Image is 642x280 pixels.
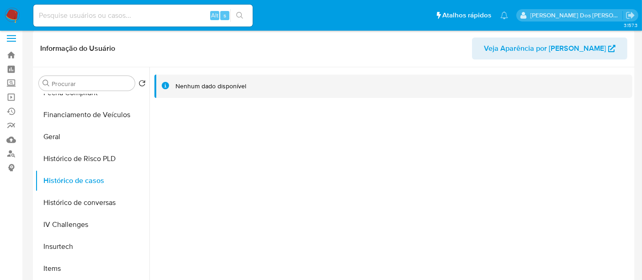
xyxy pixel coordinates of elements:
button: Histórico de casos [35,170,149,192]
span: s [223,11,226,20]
h1: Informação do Usuário [40,44,115,53]
button: IV Challenges [35,214,149,236]
span: Alt [211,11,218,20]
button: Procurar [42,80,50,87]
input: Procurar [52,80,131,88]
button: Geral [35,126,149,148]
button: Histórico de Risco PLD [35,148,149,170]
a: Notificações [500,11,508,19]
span: Veja Aparência por [PERSON_NAME] [484,38,606,59]
a: Sair [626,11,635,20]
span: Atalhos rápidos [442,11,491,20]
button: Items [35,258,149,280]
button: Veja Aparência por [PERSON_NAME] [472,38,627,59]
button: Insurtech [35,236,149,258]
button: Histórico de conversas [35,192,149,214]
p: renato.lopes@mercadopago.com.br [531,11,623,20]
button: Retornar ao pedido padrão [138,80,146,90]
button: search-icon [230,9,249,22]
input: Pesquise usuários ou casos... [33,10,253,22]
button: Financiamento de Veículos [35,104,149,126]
